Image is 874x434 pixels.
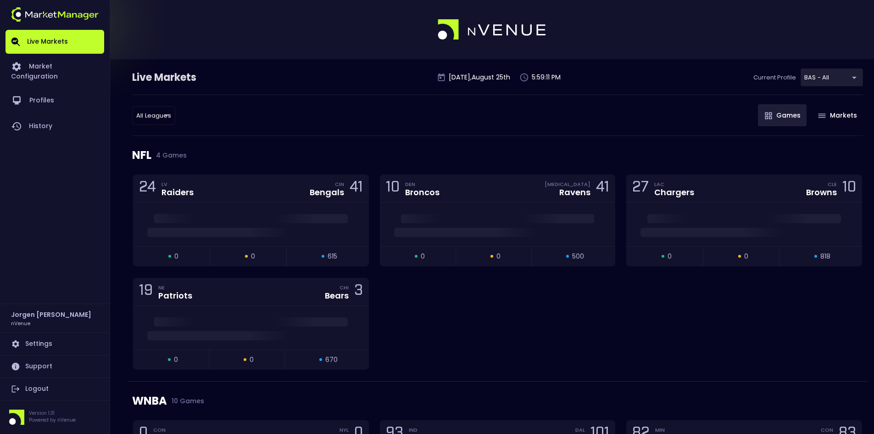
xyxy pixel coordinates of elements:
[744,252,748,261] span: 0
[438,19,547,40] img: logo
[6,88,104,113] a: Profiles
[139,180,156,197] div: 24
[151,152,187,159] span: 4 Games
[6,54,104,88] a: Market Configuration
[532,73,561,82] p: 5:59:11 PM
[310,188,344,197] div: Bengals
[654,180,694,188] div: LAC
[421,252,425,261] span: 0
[251,252,255,261] span: 0
[596,180,609,197] div: 41
[654,188,694,197] div: Chargers
[6,410,104,425] div: Version 1.31Powered by nVenue
[132,106,175,125] div: BAS - All
[386,180,400,197] div: 10
[153,426,169,434] div: CON
[174,355,178,365] span: 0
[765,112,772,119] img: gameIcon
[6,113,104,139] a: History
[161,188,194,197] div: Raiders
[6,30,104,54] a: Live Markets
[820,252,830,261] span: 818
[340,284,349,291] div: CHI
[132,382,863,420] div: WNBA
[655,426,674,434] div: MIN
[575,426,585,434] div: DAL
[250,355,254,365] span: 0
[632,180,649,197] div: 27
[161,180,194,188] div: LV
[668,252,672,261] span: 0
[325,355,338,365] span: 670
[405,180,440,188] div: DEN
[167,397,204,405] span: 10 Games
[828,180,837,188] div: CLE
[496,252,501,261] span: 0
[158,284,192,291] div: NE
[139,283,153,300] div: 19
[11,7,99,22] img: logo
[753,73,796,82] p: Current Profile
[325,292,349,300] div: Bears
[328,252,337,261] span: 615
[821,426,833,434] div: CON
[11,320,30,327] h3: nVenue
[29,417,76,423] p: Powered by nVenue
[842,180,856,197] div: 10
[449,73,510,82] p: [DATE] , August 25 th
[806,188,837,197] div: Browns
[405,188,440,197] div: Broncos
[572,252,584,261] span: 500
[11,310,91,320] h2: Jorgen [PERSON_NAME]
[29,410,76,417] p: Version 1.31
[350,180,363,197] div: 41
[6,355,104,378] a: Support
[545,180,590,188] div: [MEDICAL_DATA]
[174,252,178,261] span: 0
[132,136,863,175] div: NFL
[132,70,244,85] div: Live Markets
[354,283,363,300] div: 3
[335,180,344,188] div: CIN
[340,426,349,434] div: NYL
[409,426,432,434] div: IND
[6,333,104,355] a: Settings
[6,378,104,400] a: Logout
[559,188,590,197] div: Ravens
[158,292,192,300] div: Patriots
[811,104,863,126] button: Markets
[818,113,826,118] img: gameIcon
[758,104,807,126] button: Games
[801,68,863,86] div: BAS - All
